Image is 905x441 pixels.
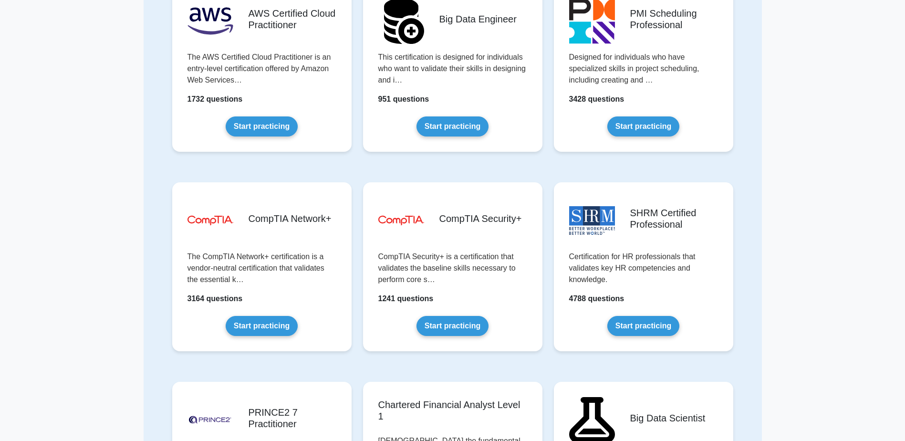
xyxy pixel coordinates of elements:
[226,316,298,336] a: Start practicing
[416,316,489,336] a: Start practicing
[226,116,298,136] a: Start practicing
[607,316,679,336] a: Start practicing
[607,116,679,136] a: Start practicing
[416,116,489,136] a: Start practicing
